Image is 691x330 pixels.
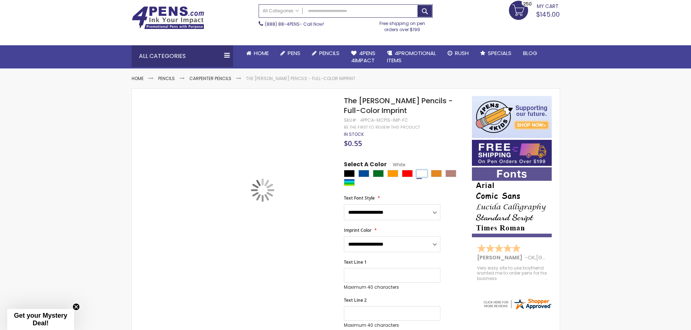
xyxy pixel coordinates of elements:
span: Pens [288,49,300,57]
img: font-personalization-examples [472,167,552,237]
span: The [PERSON_NAME] Pencils - Full-Color Imprint [344,96,453,116]
a: All Categories [259,5,303,17]
img: Free shipping on orders over $199 [472,140,552,166]
span: [GEOGRAPHIC_DATA] [536,254,589,261]
span: All Categories [263,8,299,14]
a: Be the first to review this product [344,125,420,130]
span: Text Font Style [344,195,375,201]
div: Dark Blue [358,170,369,177]
a: Home [240,45,275,61]
span: 250 [523,0,532,7]
span: 4Pens 4impact [351,49,375,64]
img: 4pens.com widget logo [482,297,552,310]
div: 4PPCA-MCP1S-IMP-FC [360,117,408,123]
div: Free shipping on pen orders over $199 [372,18,433,32]
span: $145.00 [536,10,560,19]
span: Text Line 1 [344,259,367,265]
div: Natural [445,170,456,177]
div: Very easy site to use boyfriend wanted me to order pens for his business [477,266,547,281]
div: School Bus Yellow [431,170,442,177]
span: OK [528,254,535,261]
strong: SKU [344,117,357,123]
span: Get your Mystery Deal! [14,312,67,327]
li: The [PERSON_NAME] Pencils - Full-Color Imprint [246,76,355,82]
a: 4PROMOTIONALITEMS [381,45,442,69]
a: Carpenter Pencils [189,75,231,82]
button: Close teaser [73,303,80,310]
a: Pens [275,45,306,61]
div: White [416,170,427,177]
a: Rush [442,45,474,61]
a: $145.00 250 [509,1,560,19]
img: 4pens 4 kids [472,96,552,138]
span: Home [254,49,269,57]
div: Get your Mystery Deal!Close teaser [7,309,74,330]
p: Maximum 40 characters [344,284,440,290]
span: Blog [523,49,537,57]
span: White [387,162,405,168]
span: Select A Color [344,160,387,170]
a: Pencils [306,45,345,61]
div: Black [344,170,355,177]
span: - , [525,254,589,261]
span: Text Line 2 [344,297,367,303]
a: 4pens.com certificate URL [482,306,552,312]
span: Rush [455,49,469,57]
span: Specials [488,49,511,57]
span: $0.55 [344,138,362,148]
div: All Categories [132,45,233,67]
a: (888) 88-4PENS [265,21,300,27]
span: In stock [344,131,364,137]
div: Availability [344,131,364,137]
a: Home [132,75,144,82]
span: [PERSON_NAME] [477,254,525,261]
span: Imprint Color [344,227,371,233]
span: 4PROMOTIONAL ITEMS [387,49,436,64]
span: Pencils [319,49,340,57]
div: Assorted [344,179,355,186]
a: Specials [474,45,517,61]
a: Pencils [158,75,175,82]
div: Green [373,170,384,177]
img: 4Pens Custom Pens and Promotional Products [132,6,204,29]
a: Blog [517,45,543,61]
p: Maximum 40 characters [344,322,440,328]
div: Red [402,170,413,177]
span: - Call Now! [265,21,324,27]
div: Orange [387,170,398,177]
a: 4Pens4impact [345,45,381,69]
